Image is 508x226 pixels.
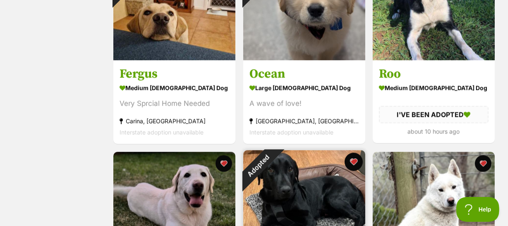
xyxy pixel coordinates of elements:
iframe: Help Scout Beacon - Open [456,197,500,222]
div: large [DEMOGRAPHIC_DATA] Dog [249,82,359,94]
div: A wave of love! [249,98,359,109]
div: Carina, [GEOGRAPHIC_DATA] [120,115,229,126]
div: Adopted [232,139,285,192]
div: about 10 hours ago [379,126,489,137]
a: On HoldReviewing applications [243,53,365,62]
button: favourite [216,155,232,172]
a: Ocean large [DEMOGRAPHIC_DATA] Dog A wave of love! [GEOGRAPHIC_DATA], [GEOGRAPHIC_DATA] Interstat... [243,60,365,144]
a: Roo medium [DEMOGRAPHIC_DATA] Dog I'VE BEEN ADOPTED about 10 hours ago favourite [373,60,495,143]
h3: Fergus [120,66,229,82]
div: [GEOGRAPHIC_DATA], [GEOGRAPHIC_DATA] [249,115,359,126]
span: Interstate adoption unavailable [120,129,204,136]
button: favourite [344,153,362,171]
div: medium [DEMOGRAPHIC_DATA] Dog [120,82,229,94]
h3: Roo [379,66,489,82]
span: Interstate adoption unavailable [249,129,333,136]
div: medium [DEMOGRAPHIC_DATA] Dog [379,82,489,94]
a: Fergus medium [DEMOGRAPHIC_DATA] Dog Very Sprcial Home Needed Carina, [GEOGRAPHIC_DATA] Interstat... [113,60,235,144]
button: favourite [475,155,491,172]
h3: Ocean [249,66,359,82]
div: Very Sprcial Home Needed [120,98,229,109]
div: I'VE BEEN ADOPTED [379,106,489,123]
a: On HoldReviewing applications [113,53,235,62]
